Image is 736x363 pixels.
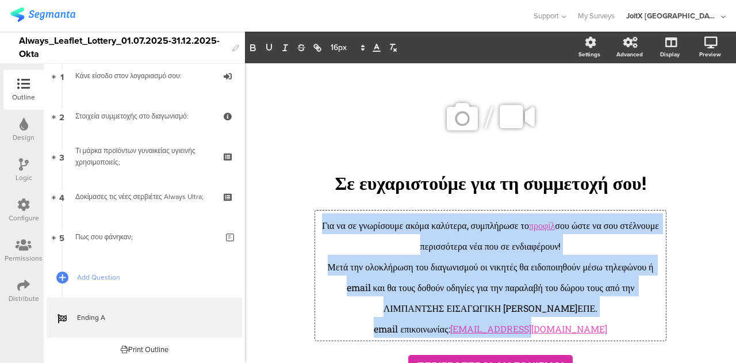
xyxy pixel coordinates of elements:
div: Advanced [616,50,643,59]
div: Κάνε είσοδο στον λογαριασμό σου: [75,70,213,82]
span: Ending A [77,312,224,323]
div: Always_Leaflet_Lottery_01.07.2025-31.12.2025-Okta [19,32,227,63]
a: 2 Στοιχεία συμμετοχής στο διαγωνισμό: [47,96,242,136]
div: Design [13,132,34,143]
span: 4 [59,190,64,203]
a: 4 Δοκίμασες τις νέες σερβιέτες Always Ultra; [47,177,242,217]
span: Για να σε γνωρίσουμε ακόμα καλύτερα, συμπλήρωσε το [322,219,529,231]
span: / [484,95,493,140]
div: Display [660,50,680,59]
a: 5 Πως σου φάνηκαν; [47,217,242,257]
span: Μετά την ολοκλήρωση του διαγωνισμού οι νικητές θα ειδοποιηθούν μέσω τηλεφώνου ή email και θα τους... [328,261,656,314]
span: 2 [59,110,64,123]
div: Δοκίμασες τις νέες σερβιέτες Always Ultra; [75,191,213,202]
div: Τι μάρκα προϊόντων γυναικείας υγιεινής χρησιμοποιείς; [75,145,213,168]
span: Σε ευχαρ﻿ιστούμε για τη συμμετοχή σου! [335,170,646,195]
span: 5 [59,231,64,243]
div: Στοιχεία συμμετοχής στο διαγωνισμό: [75,110,213,122]
img: segmanta logo [10,7,75,22]
div: Preview [699,50,721,59]
div: Logic [16,173,32,183]
a: Ending A [47,297,242,338]
div: Configure [9,213,39,223]
span: email επικοινωνίας: [374,323,450,335]
div: Outline [12,92,35,102]
a: 3 Τι μάρκα προϊόντων γυναικείας υγιεινής χρησιμοποιείς; [47,136,242,177]
a: προφίλ [529,219,555,231]
div: Permissions [5,253,43,263]
span: 1 [60,70,64,82]
div: JoltX [GEOGRAPHIC_DATA] [626,10,718,21]
div: Distribute [9,293,39,304]
div: Settings [578,50,600,59]
a: 1 Κάνε είσοδο στον λογαριασμό σου: [47,56,242,96]
span: Support [534,10,559,21]
span: 3 [59,150,64,163]
div: Πως σου φάνηκαν; [75,231,217,243]
div: Print Outline [121,344,168,355]
a: [EMAIL_ADDRESS][DOMAIN_NAME] [450,323,607,335]
span: Add Question [77,272,224,283]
